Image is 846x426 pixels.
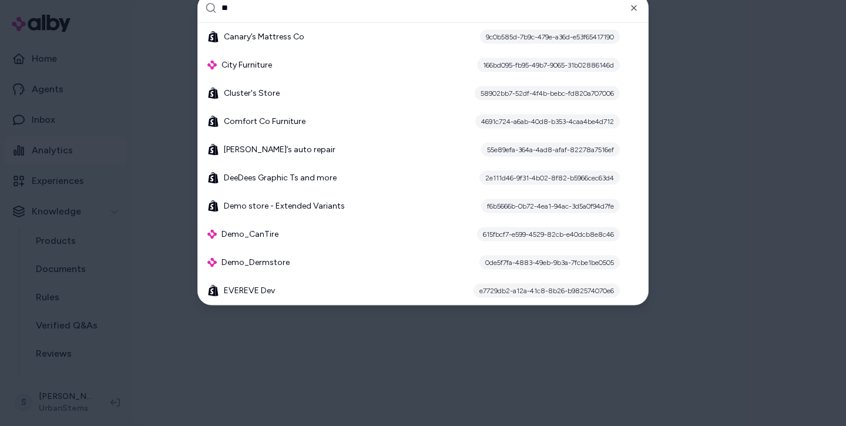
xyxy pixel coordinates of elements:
div: e7729db2-a12a-41c8-8b26-b982574070e6 [474,283,620,297]
span: EVEREVE Dev [224,284,275,296]
img: alby Logo [207,60,217,69]
div: 9c0b585d-7b9c-479e-a36d-e53f65417190 [480,29,620,43]
div: 55e89efa-364a-4ad8-afaf-82278a7516ef [481,142,620,156]
span: [PERSON_NAME]’s auto repair [224,143,335,155]
span: Canary’s Mattress Co [224,31,304,42]
span: City Furniture [221,59,272,71]
img: alby Logo [207,229,217,239]
span: DeeDees Graphic Ts and more [224,172,337,183]
img: alby Logo [207,257,217,267]
div: Suggestions [198,22,648,304]
span: Cluster's Store [224,87,280,99]
div: 58902bb7-52df-4f4b-bebc-fd820a707006 [475,86,620,100]
div: 4691c724-a6ab-40d8-b353-4caa4be4d712 [475,114,620,128]
div: f6b5666b-0b72-4ea1-94ac-3d5a0f94d7fe [481,199,620,213]
div: 2e111d46-9f31-4b02-8f82-b5966cec63d4 [479,170,620,185]
span: Demo store - Extended Variants [224,200,345,212]
span: Demo_Dermstore [221,256,290,268]
div: 0de5f7fa-4883-49eb-9b3a-7fcbe1be0505 [479,255,620,269]
span: Comfort Co Furniture [224,115,305,127]
div: 615fbcf7-e599-4529-82cb-e40dcb8e8c46 [477,227,620,241]
div: 166bd095-fb95-49b7-9065-31b02886146d [477,58,620,72]
span: Demo_CanTire [221,228,278,240]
